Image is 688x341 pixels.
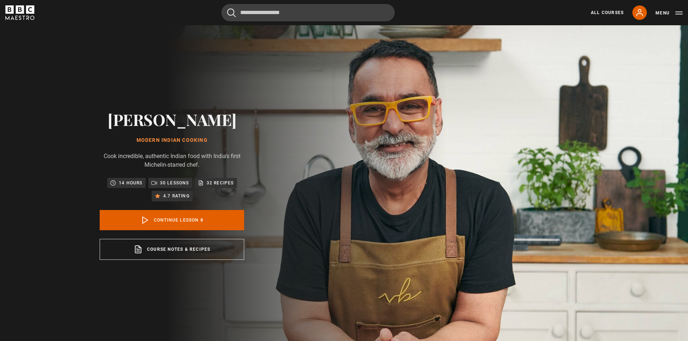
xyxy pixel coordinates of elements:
[160,179,189,187] p: 30 lessons
[591,9,624,16] a: All Courses
[207,179,234,187] p: 32 Recipes
[100,137,244,143] h1: Modern Indian Cooking
[100,239,244,260] a: Course notes & Recipes
[227,8,236,17] button: Submit the search query
[655,9,683,17] button: Toggle navigation
[163,192,190,200] p: 4.7 rating
[100,152,244,169] p: Cook incredible, authentic Indian food with India's first Michelin-starred chef.
[119,179,143,187] p: 14 hours
[100,110,244,128] h2: [PERSON_NAME]
[221,4,395,21] input: Search
[100,210,244,230] a: Continue lesson 8
[5,5,34,20] svg: BBC Maestro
